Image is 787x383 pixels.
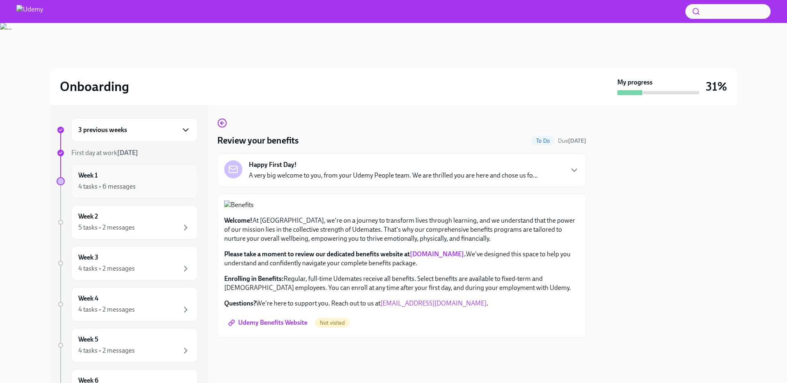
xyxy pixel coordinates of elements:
strong: Welcome! [224,217,252,224]
a: [DOMAIN_NAME] [410,250,464,258]
h6: Week 1 [78,171,98,180]
img: Udemy [16,5,43,18]
a: Week 25 tasks • 2 messages [57,205,198,239]
a: Week 44 tasks • 2 messages [57,287,198,321]
strong: Happy First Day! [249,160,297,169]
a: [EMAIL_ADDRESS][DOMAIN_NAME] [380,299,487,307]
span: To Do [531,138,555,144]
strong: Please take a moment to review our dedicated benefits website at . [224,250,466,258]
span: Not visited [315,320,350,326]
span: First day at work [71,149,138,157]
strong: Questions? [224,299,256,307]
div: 4 tasks • 2 messages [78,346,135,355]
p: Regular, full-time Udemates receive all benefits. Select benefits are available to fixed-term and... [224,274,579,292]
h6: Week 5 [78,335,98,344]
span: Udemy Benefits Website [230,319,307,327]
button: Zoom image [224,201,579,210]
h6: Week 3 [78,253,98,262]
div: 4 tasks • 2 messages [78,264,135,273]
span: Due [558,137,586,144]
h4: Review your benefits [217,135,299,147]
a: Week 54 tasks • 2 messages [57,328,198,362]
strong: [DATE] [568,137,586,144]
a: Week 14 tasks • 6 messages [57,164,198,198]
a: First day at work[DATE] [57,148,198,157]
span: September 18th, 2025 08:00 [558,137,586,145]
strong: My progress [617,78,653,87]
a: Week 34 tasks • 2 messages [57,246,198,280]
h6: 3 previous weeks [78,125,127,135]
strong: [DATE] [117,149,138,157]
p: At [GEOGRAPHIC_DATA], we're on a journey to transform lives through learning, and we understand t... [224,216,579,243]
a: Udemy Benefits Website [224,315,313,331]
h2: Onboarding [60,78,129,95]
p: We've designed this space to help you understand and confidently navigate your complete benefits ... [224,250,579,268]
div: 4 tasks • 2 messages [78,305,135,314]
h3: 31% [706,79,727,94]
h6: Week 4 [78,294,98,303]
p: We're here to support you. Reach out to us at . [224,299,579,308]
div: 5 tasks • 2 messages [78,223,135,232]
h6: Week 2 [78,212,98,221]
div: 4 tasks • 6 messages [78,182,136,191]
div: 3 previous weeks [71,118,198,142]
p: A very big welcome to you, from your Udemy People team. We are thrilled you are here and chose us... [249,171,538,180]
strong: Enrolling in Benefits: [224,275,284,283]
